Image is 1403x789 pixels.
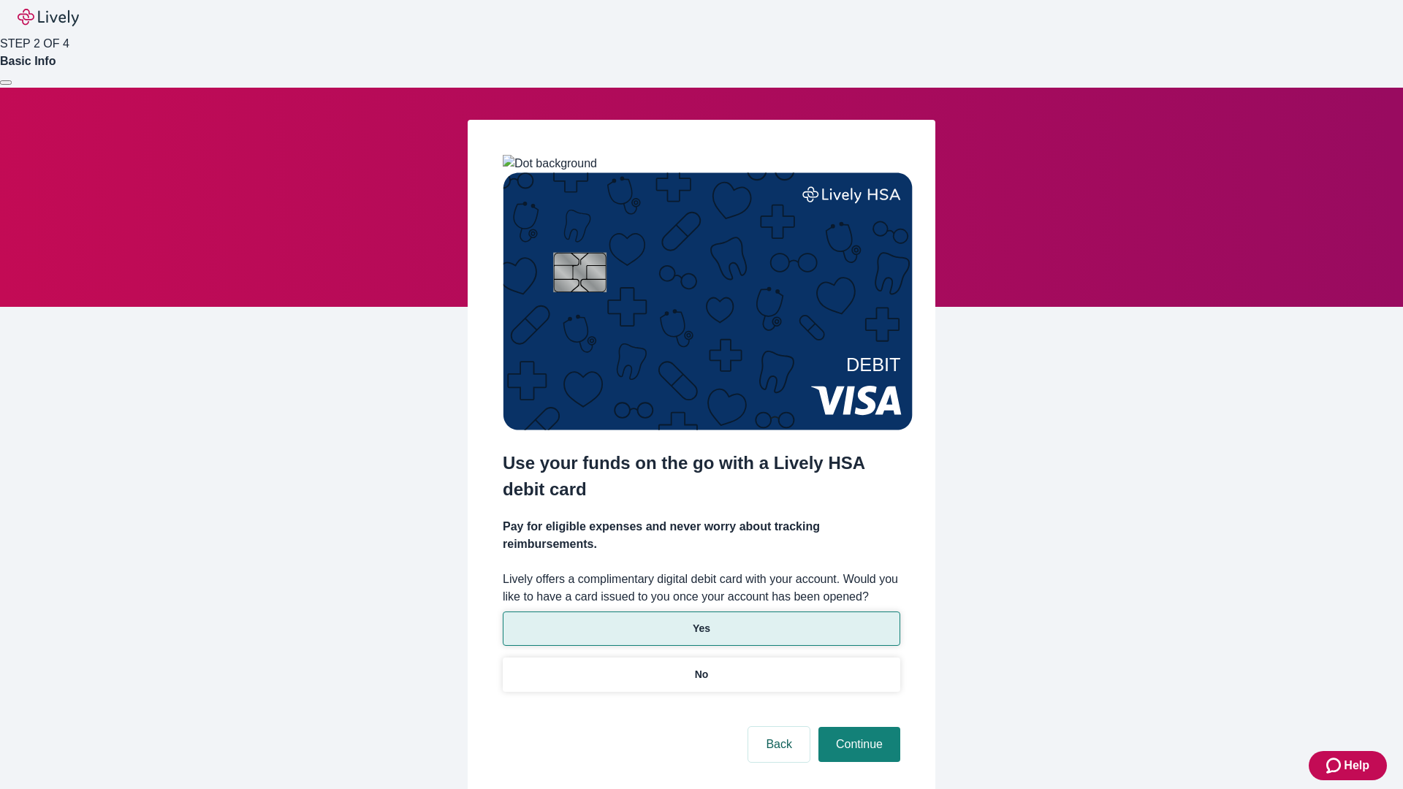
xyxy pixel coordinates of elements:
[693,621,710,636] p: Yes
[503,571,900,606] label: Lively offers a complimentary digital debit card with your account. Would you like to have a card...
[695,667,709,682] p: No
[1326,757,1344,774] svg: Zendesk support icon
[503,172,913,430] img: Debit card
[503,611,900,646] button: Yes
[503,657,900,692] button: No
[503,155,597,172] img: Dot background
[503,518,900,553] h4: Pay for eligible expenses and never worry about tracking reimbursements.
[748,727,810,762] button: Back
[503,450,900,503] h2: Use your funds on the go with a Lively HSA debit card
[1309,751,1387,780] button: Zendesk support iconHelp
[18,9,79,26] img: Lively
[1344,757,1369,774] span: Help
[818,727,900,762] button: Continue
